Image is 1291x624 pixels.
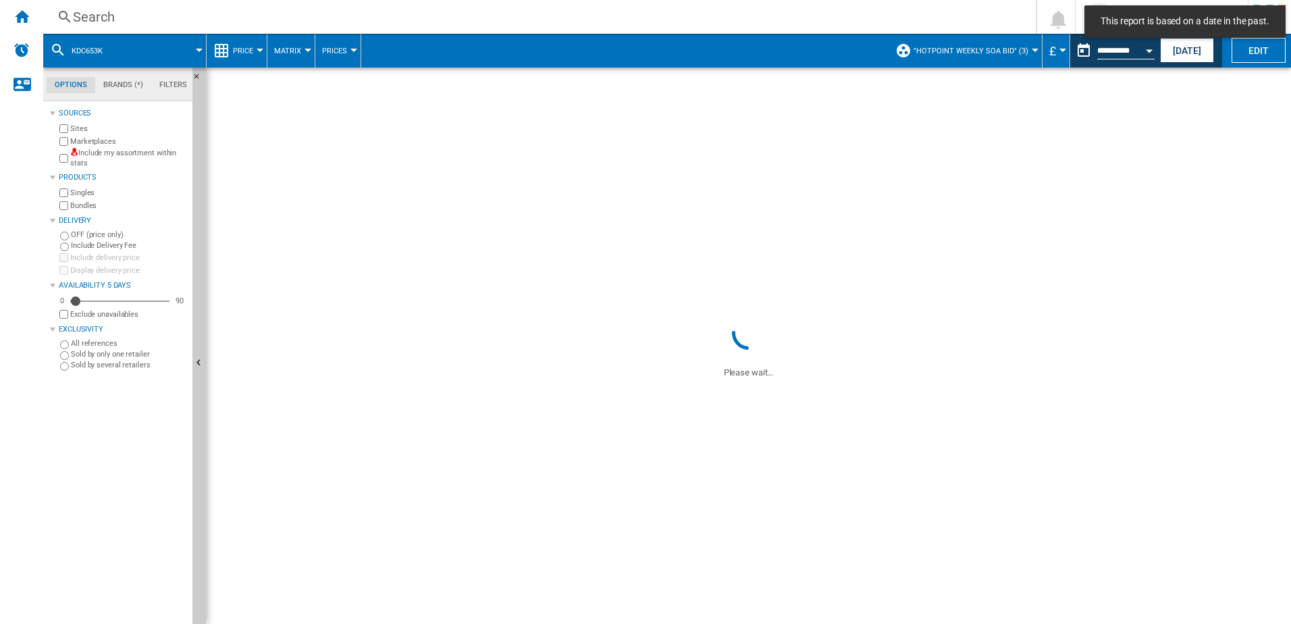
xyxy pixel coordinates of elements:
[1070,37,1097,64] button: md-calendar
[60,242,69,251] input: Include Delivery Fee
[47,77,95,93] md-tab-item: Options
[71,338,187,348] label: All references
[70,201,187,211] label: Bundles
[322,47,347,55] span: Prices
[70,265,187,276] label: Display delivery price
[59,150,68,167] input: Include my assortment within stats
[914,34,1035,68] button: "Hotpoint Weekly SOA BID" (3)
[724,367,774,378] ng-transclude: Please wait...
[71,240,187,251] label: Include Delivery Fee
[59,310,68,319] input: Display delivery price
[172,296,187,306] div: 90
[59,108,187,119] div: Sources
[59,215,187,226] div: Delivery
[60,232,69,240] input: OFF (price only)
[95,77,151,93] md-tab-item: Brands (*)
[73,7,1001,26] div: Search
[70,136,187,147] label: Marketplaces
[895,34,1035,68] div: "Hotpoint Weekly SOA BID" (3)
[71,360,187,370] label: Sold by several retailers
[50,34,199,68] div: KDC653K
[70,188,187,198] label: Singles
[192,68,209,92] button: Hide
[914,47,1028,55] span: "Hotpoint Weekly SOA BID" (3)
[59,124,68,133] input: Sites
[59,280,187,291] div: Availability 5 Days
[1043,34,1070,68] md-menu: Currency
[59,137,68,146] input: Marketplaces
[274,34,308,68] button: Matrix
[233,34,260,68] button: Price
[59,253,68,262] input: Include delivery price
[1070,34,1157,68] div: This report is based on a date in the past.
[70,309,187,319] label: Exclude unavailables
[1160,38,1214,63] button: [DATE]
[70,294,169,308] md-slider: Availability
[60,351,69,360] input: Sold by only one retailer
[70,124,187,134] label: Sites
[59,172,187,183] div: Products
[233,47,253,55] span: Price
[70,253,187,263] label: Include delivery price
[71,349,187,359] label: Sold by only one retailer
[60,340,69,349] input: All references
[70,148,78,156] img: mysite-not-bg-18x18.png
[72,47,103,55] span: KDC653K
[14,42,30,58] img: alerts-logo.svg
[59,188,68,197] input: Singles
[57,296,68,306] div: 0
[59,201,68,210] input: Bundles
[274,47,301,55] span: Matrix
[1097,15,1273,28] span: This report is based on a date in the past.
[1137,36,1161,61] button: Open calendar
[322,34,354,68] button: Prices
[71,230,187,240] label: OFF (price only)
[60,362,69,371] input: Sold by several retailers
[1049,44,1056,58] span: £
[59,266,68,275] input: Display delivery price
[59,324,187,335] div: Exclusivity
[1049,34,1063,68] button: £
[70,148,187,169] label: Include my assortment within stats
[151,77,195,93] md-tab-item: Filters
[213,34,260,68] div: Price
[1232,38,1286,63] button: Edit
[72,34,116,68] button: KDC653K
